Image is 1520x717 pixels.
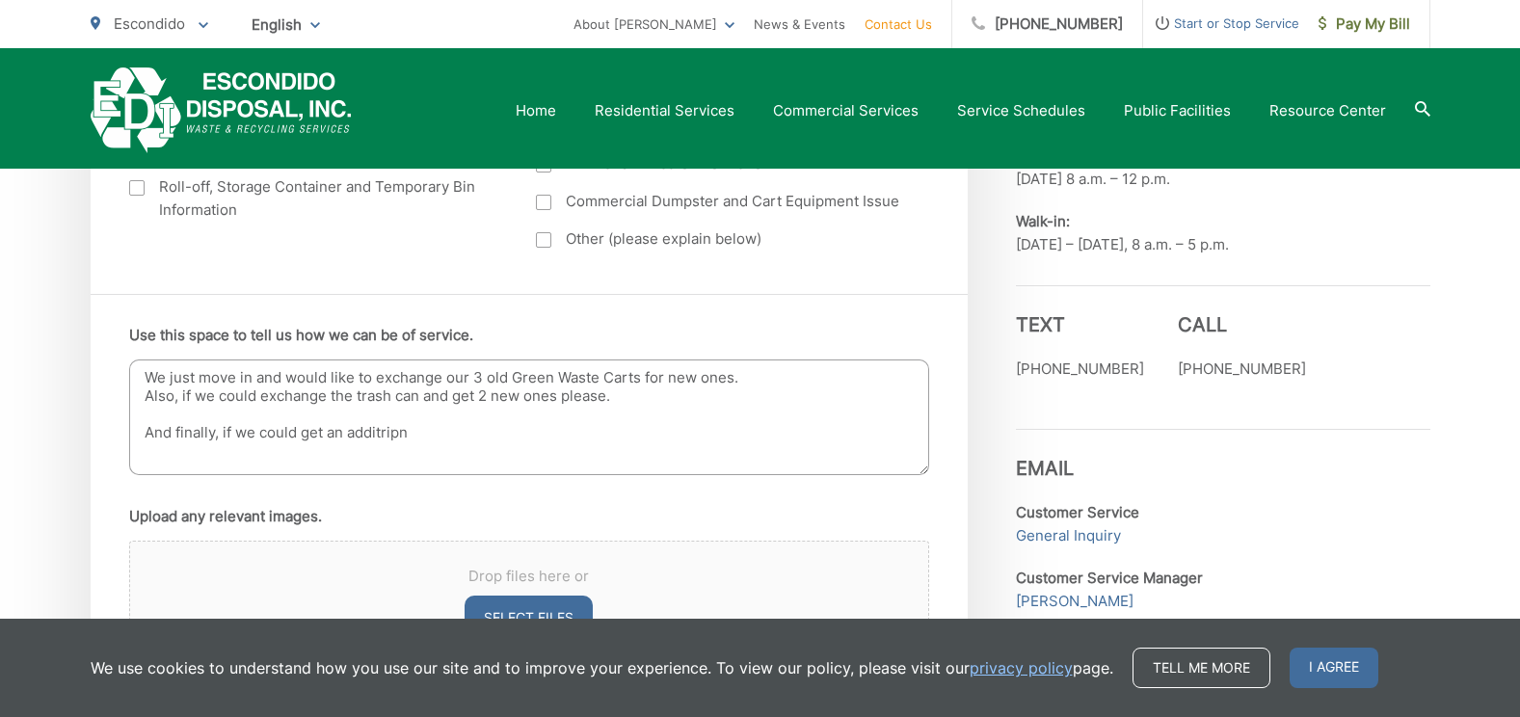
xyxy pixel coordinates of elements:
label: Upload any relevant images. [129,508,322,525]
strong: Customer Service [1016,503,1139,521]
a: Commercial Services [773,99,919,122]
a: Resource Center [1269,99,1386,122]
h3: Email [1016,429,1430,480]
a: Tell me more [1133,648,1270,688]
h3: Call [1178,313,1306,336]
label: Roll-off, Storage Container and Temporary Bin Information [129,175,498,222]
a: [PERSON_NAME] [1016,590,1133,613]
span: English [237,8,334,41]
span: Pay My Bill [1319,13,1410,36]
a: About [PERSON_NAME] [573,13,734,36]
p: [PHONE_NUMBER] [1178,358,1306,381]
a: News & Events [754,13,845,36]
a: EDCD logo. Return to the homepage. [91,67,352,153]
strong: Customer Service Manager [1016,569,1203,587]
a: Residential Services [595,99,734,122]
a: Service Schedules [957,99,1085,122]
label: Use this space to tell us how we can be of service. [129,327,473,344]
b: Walk-in: [1016,212,1070,230]
label: Other (please explain below) [536,227,905,251]
p: [PHONE_NUMBER] [1016,358,1144,381]
a: Contact Us [865,13,932,36]
p: We use cookies to understand how you use our site and to improve your experience. To view our pol... [91,656,1113,679]
label: Commercial Dumpster and Cart Equipment Issue [536,190,905,213]
p: [DATE] – [DATE], 8 a.m. – 5 p.m. [1016,210,1430,256]
a: Public Facilities [1124,99,1231,122]
button: select files, upload any relevant images. [465,596,593,640]
a: Home [516,99,556,122]
span: Drop files here or [153,565,905,588]
a: privacy policy [970,656,1073,679]
h3: Text [1016,313,1144,336]
span: Escondido [114,14,185,33]
a: General Inquiry [1016,524,1121,547]
span: I agree [1290,648,1378,688]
